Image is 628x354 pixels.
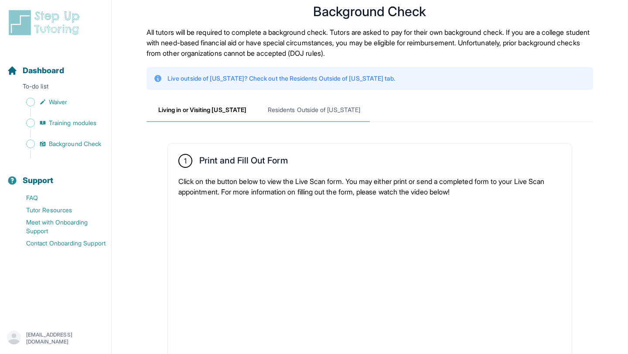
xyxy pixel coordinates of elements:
[7,117,111,129] a: Training modules
[3,51,108,80] button: Dashboard
[7,192,111,204] a: FAQ
[3,82,108,94] p: To-do list
[49,140,101,148] span: Background Check
[23,174,54,187] span: Support
[258,99,370,122] span: Residents Outside of [US_STATE]
[3,160,108,190] button: Support
[147,99,593,122] nav: Tabs
[199,155,288,169] h2: Print and Fill Out Form
[7,237,111,249] a: Contact Onboarding Support
[49,119,96,127] span: Training modules
[178,176,561,197] p: Click on the button below to view the Live Scan form. You may either print or send a completed fo...
[147,99,258,122] span: Living in or Visiting [US_STATE]
[7,330,104,346] button: [EMAIL_ADDRESS][DOMAIN_NAME]
[7,216,111,237] a: Meet with Onboarding Support
[7,65,64,77] a: Dashboard
[184,156,187,166] span: 1
[7,204,111,216] a: Tutor Resources
[147,27,593,58] p: All tutors will be required to complete a background check. Tutors are asked to pay for their own...
[147,6,593,17] h1: Background Check
[7,138,111,150] a: Background Check
[23,65,64,77] span: Dashboard
[49,98,67,106] span: Waiver
[7,96,111,108] a: Waiver
[7,9,85,37] img: logo
[167,74,395,83] p: Live outside of [US_STATE]? Check out the Residents Outside of [US_STATE] tab.
[26,331,104,345] p: [EMAIL_ADDRESS][DOMAIN_NAME]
